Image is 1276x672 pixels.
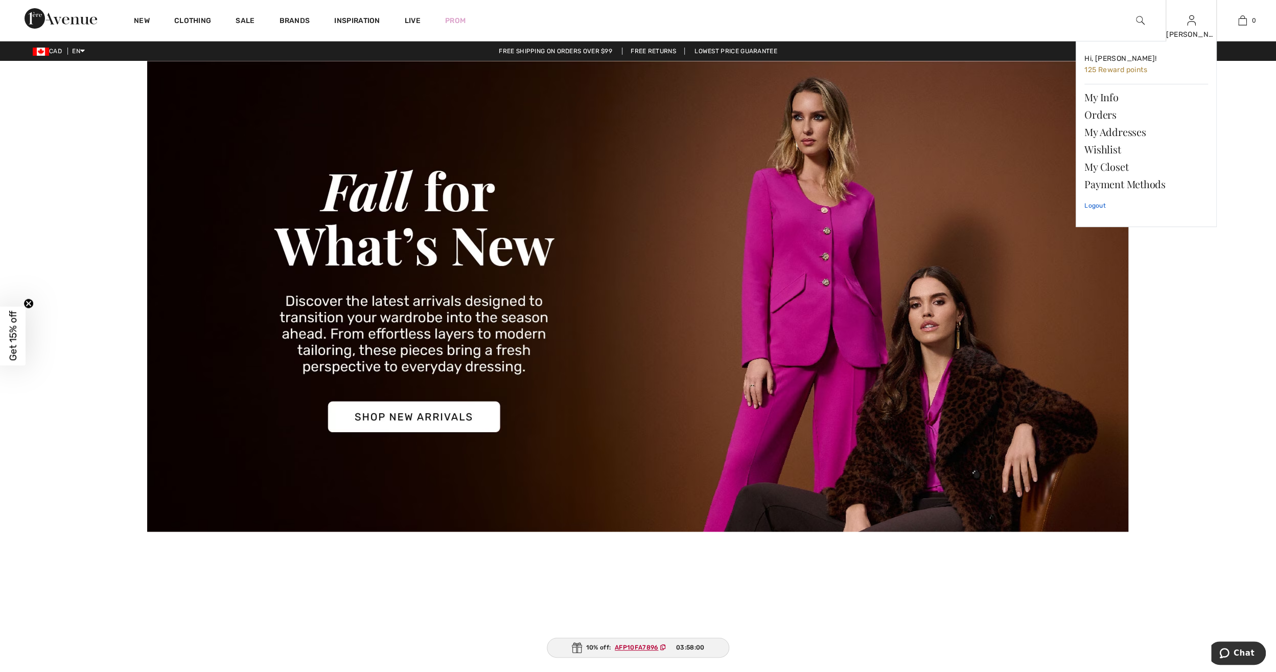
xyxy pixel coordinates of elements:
[1187,15,1196,25] a: Sign In
[1166,29,1216,40] div: [PERSON_NAME]
[174,16,211,27] a: Clothing
[33,48,66,55] span: CAD
[33,48,49,56] img: Canadian Dollar
[1084,65,1147,74] span: 125 Reward points
[1211,641,1266,667] iframe: Opens a widget where you can chat to one of our agents
[236,16,254,27] a: Sale
[1238,14,1247,27] img: My Bag
[72,48,85,55] span: EN
[445,15,466,26] a: Prom
[1084,123,1208,141] a: My Addresses
[615,644,658,651] ins: AFP10FA7896
[147,61,1129,532] img: Joseph Ribkoff New Arrivals
[1084,175,1208,193] a: Payment Methods
[7,311,19,361] span: Get 15% off
[1217,14,1267,27] a: 0
[1252,16,1256,25] span: 0
[572,642,582,653] img: Gift.svg
[676,643,704,652] span: 03:58:00
[1084,50,1208,80] a: Hi, [PERSON_NAME]! 125 Reward points
[622,48,685,55] a: Free Returns
[1084,141,1208,158] a: Wishlist
[491,48,620,55] a: Free shipping on orders over $99
[686,48,785,55] a: Lowest Price Guarantee
[1187,14,1196,27] img: My Info
[1136,14,1145,27] img: search the website
[134,16,150,27] a: New
[24,299,34,309] button: Close teaser
[1084,158,1208,175] a: My Closet
[1084,106,1208,123] a: Orders
[1084,88,1208,106] a: My Info
[25,8,97,29] img: 1ère Avenue
[280,16,310,27] a: Brands
[405,15,421,26] a: Live
[1084,54,1156,63] span: Hi, [PERSON_NAME]!
[547,638,730,658] div: 10% off:
[1084,193,1208,218] a: Logout
[334,16,380,27] span: Inspiration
